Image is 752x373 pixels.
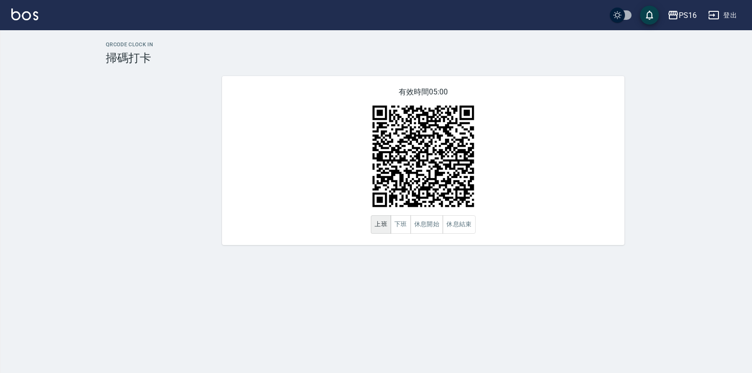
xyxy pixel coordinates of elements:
button: 休息開始 [410,215,444,234]
img: Logo [11,8,38,20]
button: 休息結束 [443,215,476,234]
h2: QRcode Clock In [106,42,741,48]
div: PS16 [679,9,697,21]
button: 下班 [391,215,411,234]
button: 登出 [704,7,741,24]
button: PS16 [664,6,701,25]
button: save [640,6,659,25]
div: 有效時間 05:00 [222,76,624,245]
button: 上班 [371,215,391,234]
h3: 掃碼打卡 [106,51,741,65]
